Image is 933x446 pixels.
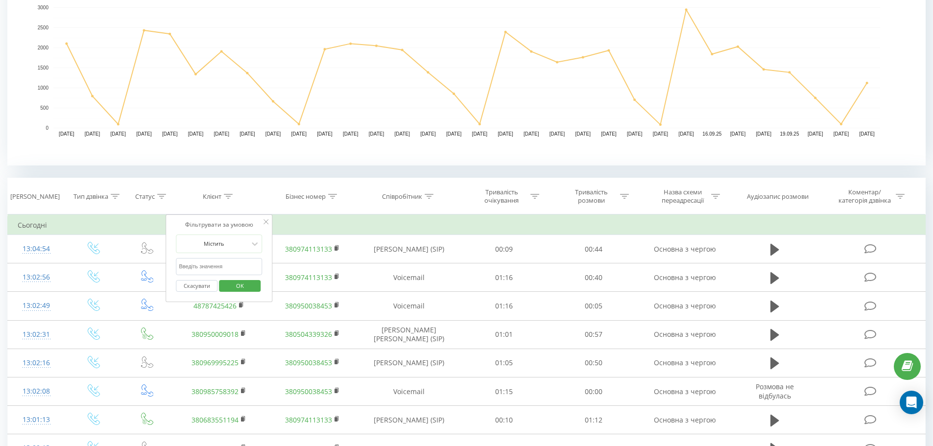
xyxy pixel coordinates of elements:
[524,131,539,137] text: [DATE]
[162,131,178,137] text: [DATE]
[446,131,462,137] text: [DATE]
[191,329,239,339] a: 380950009018
[176,258,263,275] input: Введіть значення
[18,268,55,287] div: 13:02:56
[549,292,639,320] td: 00:05
[285,301,332,310] a: 380950038453
[359,320,459,349] td: [PERSON_NAME] [PERSON_NAME] (SIP)
[730,131,746,137] text: [DATE]
[46,125,48,131] text: 0
[359,235,459,263] td: [PERSON_NAME] (SIP)
[285,387,332,396] a: 380950038453
[176,280,218,292] button: Скасувати
[382,192,422,201] div: Співробітник
[638,263,731,292] td: Основна з чергою
[73,192,108,201] div: Тип дзвінка
[285,415,332,424] a: 380974113133
[18,382,55,401] div: 13:02:08
[359,349,459,377] td: [PERSON_NAME] (SIP)
[38,5,49,10] text: 3000
[459,406,549,434] td: 00:10
[638,320,731,349] td: Основна з чергою
[638,292,731,320] td: Основна з чергою
[459,235,549,263] td: 00:09
[359,377,459,406] td: Voicemail
[394,131,410,137] text: [DATE]
[285,358,332,367] a: 380950038453
[472,131,488,137] text: [DATE]
[193,301,237,310] a: 48787425426
[18,353,55,373] div: 13:02:16
[18,410,55,429] div: 13:01:13
[756,382,794,400] span: Розмова не відбулась
[191,358,239,367] a: 380969995225
[188,131,204,137] text: [DATE]
[369,131,384,137] text: [DATE]
[18,325,55,344] div: 13:02:31
[808,131,823,137] text: [DATE]
[549,235,639,263] td: 00:44
[285,244,332,254] a: 380974113133
[203,192,221,201] div: Клієнт
[900,391,923,414] div: Open Intercom Messenger
[638,349,731,377] td: Основна з чергою
[285,329,332,339] a: 380504339326
[756,131,772,137] text: [DATE]
[653,131,669,137] text: [DATE]
[549,320,639,349] td: 00:57
[359,292,459,320] td: Voicemail
[38,25,49,30] text: 2500
[459,349,549,377] td: 01:05
[627,131,643,137] text: [DATE]
[111,131,126,137] text: [DATE]
[549,263,639,292] td: 00:40
[459,292,549,320] td: 01:16
[550,131,565,137] text: [DATE]
[836,188,893,205] div: Коментар/категорія дзвінка
[565,188,618,205] div: Тривалість розмови
[638,235,731,263] td: Основна з чергою
[40,105,48,111] text: 500
[285,273,332,282] a: 380974113133
[214,131,229,137] text: [DATE]
[38,45,49,50] text: 2000
[459,377,549,406] td: 01:15
[135,192,155,201] div: Статус
[59,131,74,137] text: [DATE]
[191,415,239,424] a: 380683551194
[286,192,326,201] div: Бізнес номер
[8,215,926,235] td: Сьогодні
[638,406,731,434] td: Основна з чергою
[702,131,721,137] text: 16.09.25
[638,377,731,406] td: Основна з чергою
[498,131,513,137] text: [DATE]
[549,349,639,377] td: 00:50
[136,131,152,137] text: [DATE]
[476,188,528,205] div: Тривалість очікування
[18,239,55,258] div: 13:04:54
[291,131,307,137] text: [DATE]
[420,131,436,137] text: [DATE]
[459,320,549,349] td: 01:01
[85,131,100,137] text: [DATE]
[10,192,60,201] div: [PERSON_NAME]
[780,131,799,137] text: 19.09.25
[38,85,49,91] text: 1000
[359,406,459,434] td: [PERSON_NAME] (SIP)
[359,263,459,292] td: Voicemail
[191,387,239,396] a: 380985758392
[549,377,639,406] td: 00:00
[459,263,549,292] td: 01:16
[859,131,875,137] text: [DATE]
[343,131,359,137] text: [DATE]
[317,131,333,137] text: [DATE]
[226,278,254,293] span: OK
[601,131,617,137] text: [DATE]
[834,131,849,137] text: [DATE]
[575,131,591,137] text: [DATE]
[747,192,809,201] div: Аудіозапис розмови
[265,131,281,137] text: [DATE]
[38,65,49,70] text: 1500
[549,406,639,434] td: 01:12
[176,220,263,230] div: Фільтрувати за умовою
